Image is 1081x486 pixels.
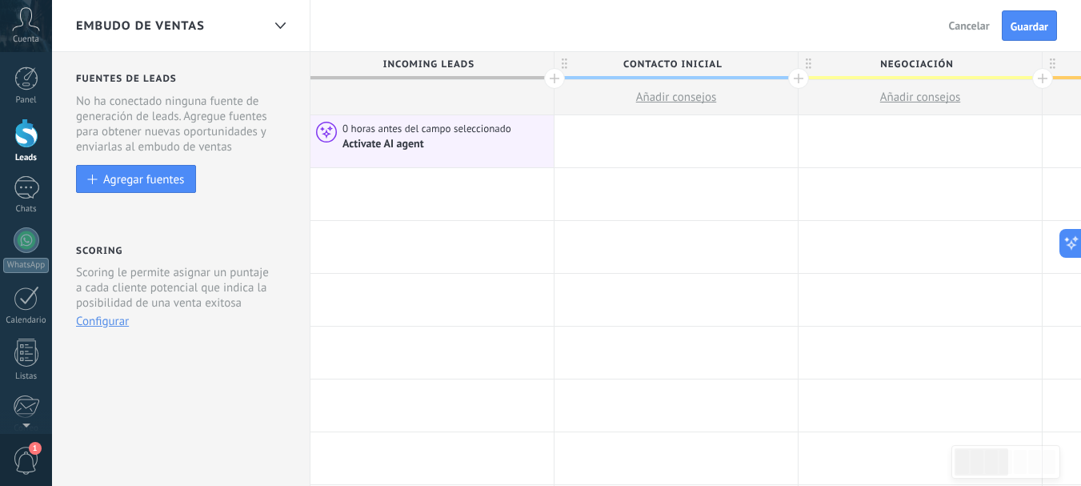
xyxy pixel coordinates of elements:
[555,52,798,76] div: Contacto inicial
[76,314,129,329] button: Configurar
[3,153,50,163] div: Leads
[76,165,196,193] button: Agregar fuentes
[799,52,1034,77] span: Negociación
[3,95,50,106] div: Panel
[266,10,294,42] div: Embudo de ventas
[76,73,289,85] h2: Fuentes de leads
[3,315,50,326] div: Calendario
[799,80,1042,114] button: Añadir consejos
[555,52,790,77] span: Contacto inicial
[943,14,996,38] button: Cancelar
[3,204,50,215] div: Chats
[880,90,961,105] span: Añadir consejos
[76,265,275,311] p: Scoring le permite asignar un puntaje a cada cliente potencial que indica la posibilidad de una v...
[76,94,289,155] div: No ha conectado ninguna fuente de generación de leads. Agregue fuentes para obtener nuevas oportu...
[1011,21,1048,32] span: Guardar
[342,122,514,136] span: 0 horas antes del campo seleccionado
[3,258,49,273] div: WhatsApp
[342,137,426,151] div: Activate AI agent
[310,52,546,77] span: Incoming leads
[13,34,39,45] span: Cuenta
[76,18,205,34] span: Embudo de ventas
[949,18,990,33] span: Cancelar
[555,80,798,114] button: Añadir consejos
[103,172,184,186] div: Agregar fuentes
[29,442,42,455] span: 1
[1002,10,1057,41] button: Guardar
[76,245,122,257] h2: Scoring
[310,52,554,76] div: Incoming leads
[636,90,717,105] span: Añadir consejos
[3,372,50,382] div: Listas
[799,52,1042,76] div: Negociación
